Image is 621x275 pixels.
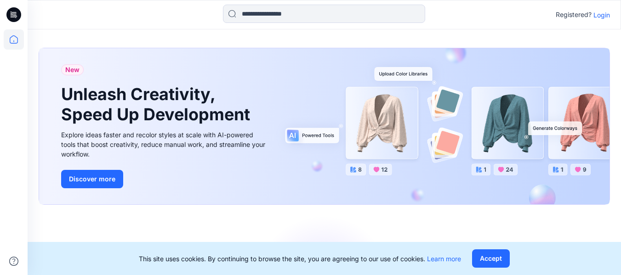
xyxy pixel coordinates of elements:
span: New [65,64,80,75]
p: This site uses cookies. By continuing to browse the site, you are agreeing to our use of cookies. [139,254,461,264]
div: Explore ideas faster and recolor styles at scale with AI-powered tools that boost creativity, red... [61,130,268,159]
a: Discover more [61,170,268,188]
p: Registered? [556,9,592,20]
a: Learn more [427,255,461,263]
p: Login [593,10,610,20]
button: Accept [472,249,510,268]
h1: Unleash Creativity, Speed Up Development [61,84,254,124]
button: Discover more [61,170,123,188]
